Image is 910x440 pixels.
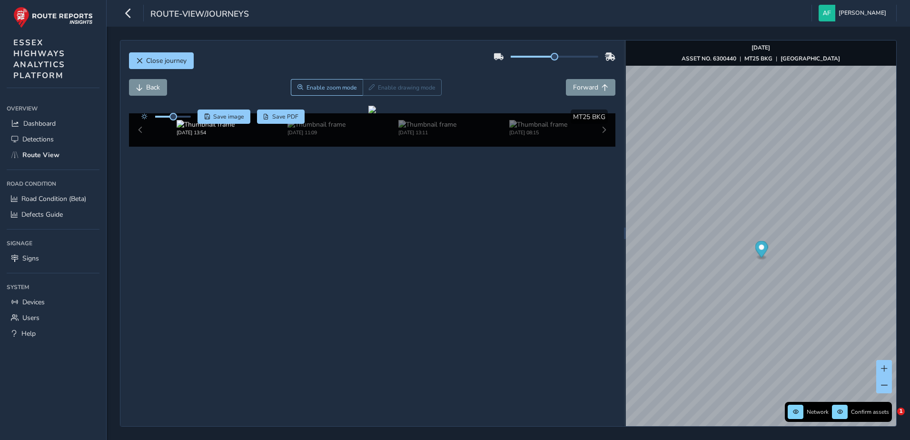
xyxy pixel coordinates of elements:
[744,55,772,62] strong: MT25 BKG
[129,52,194,69] button: Close journey
[23,119,56,128] span: Dashboard
[566,79,615,96] button: Forward
[682,55,840,62] div: | |
[573,83,598,92] span: Forward
[22,135,54,144] span: Detections
[7,294,99,310] a: Devices
[7,280,99,294] div: System
[819,5,835,21] img: diamond-layout
[755,241,768,260] div: Map marker
[839,5,886,21] span: [PERSON_NAME]
[146,56,187,65] span: Close journey
[272,113,298,120] span: Save PDF
[13,37,65,81] span: ESSEX HIGHWAYS ANALYTICS PLATFORM
[177,129,235,136] div: [DATE] 13:54
[878,408,900,430] iframe: Intercom live chat
[851,408,889,416] span: Confirm assets
[7,131,99,147] a: Detections
[398,129,456,136] div: [DATE] 13:11
[7,326,99,341] a: Help
[781,55,840,62] strong: [GEOGRAPHIC_DATA]
[198,110,250,124] button: Save
[13,7,93,28] img: rr logo
[307,84,357,91] span: Enable zoom mode
[398,120,456,129] img: Thumbnail frame
[7,236,99,250] div: Signage
[287,120,346,129] img: Thumbnail frame
[21,194,86,203] span: Road Condition (Beta)
[146,83,160,92] span: Back
[22,298,45,307] span: Devices
[129,79,167,96] button: Back
[7,177,99,191] div: Road Condition
[287,129,346,136] div: [DATE] 11:09
[22,150,59,160] span: Route View
[7,191,99,207] a: Road Condition (Beta)
[7,250,99,266] a: Signs
[150,8,249,21] span: route-view/journeys
[807,408,829,416] span: Network
[573,112,605,121] span: MT25 BKG
[291,79,363,96] button: Zoom
[7,147,99,163] a: Route View
[752,44,770,51] strong: [DATE]
[7,310,99,326] a: Users
[21,329,36,338] span: Help
[7,116,99,131] a: Dashboard
[257,110,305,124] button: PDF
[22,313,40,322] span: Users
[509,120,567,129] img: Thumbnail frame
[682,55,736,62] strong: ASSET NO. 6300440
[213,113,244,120] span: Save image
[7,207,99,222] a: Defects Guide
[819,5,890,21] button: [PERSON_NAME]
[22,254,39,263] span: Signs
[509,129,567,136] div: [DATE] 08:15
[897,408,905,415] span: 1
[21,210,63,219] span: Defects Guide
[177,120,235,129] img: Thumbnail frame
[7,101,99,116] div: Overview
